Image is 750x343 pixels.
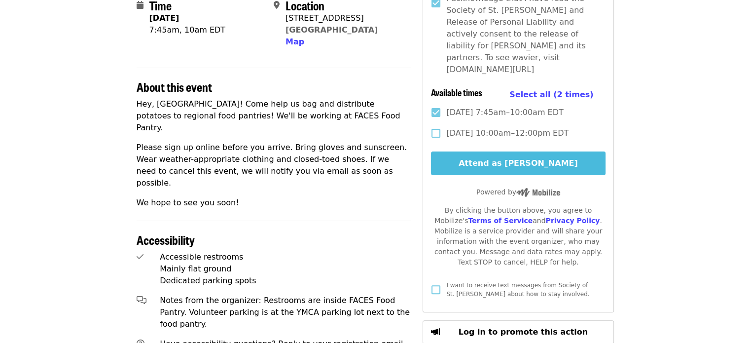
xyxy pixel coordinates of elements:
span: [DATE] 7:45am–10:00am EDT [446,107,563,118]
span: Select all (2 times) [509,90,593,99]
span: [DATE] 10:00am–12:00pm EDT [446,127,569,139]
div: Accessible restrooms [160,251,411,263]
div: 7:45am, 10am EDT [149,24,226,36]
div: [STREET_ADDRESS] [286,12,378,24]
div: By clicking the button above, you agree to Mobilize's and . Mobilize is a service provider and wi... [431,205,605,267]
span: I want to receive text messages from Society of St. [PERSON_NAME] about how to stay involved. [446,282,589,298]
div: Dedicated parking spots [160,275,411,287]
span: Map [286,37,304,46]
p: Please sign up online before you arrive. Bring gloves and sunscreen. Wear weather-appropriate clo... [137,142,411,189]
span: Accessibility [137,231,195,248]
span: Powered by [476,188,560,196]
p: Hey, [GEOGRAPHIC_DATA]! Come help us bag and distribute potatoes to regional food pantries! We'll... [137,98,411,134]
a: Privacy Policy [545,217,600,225]
i: calendar icon [137,0,143,10]
button: Select all (2 times) [509,87,593,102]
span: About this event [137,78,212,95]
span: Log in to promote this action [459,327,588,337]
img: Powered by Mobilize [516,188,560,197]
span: Available times [431,86,482,99]
p: We hope to see you soon! [137,197,411,209]
div: Mainly flat ground [160,263,411,275]
i: check icon [137,252,143,262]
i: map-marker-alt icon [274,0,280,10]
button: Map [286,36,304,48]
a: Terms of Service [468,217,533,225]
strong: [DATE] [149,13,179,23]
i: comments-alt icon [137,296,146,305]
a: [GEOGRAPHIC_DATA] [286,25,378,35]
button: Attend as [PERSON_NAME] [431,152,605,175]
span: Notes from the organizer: Restrooms are inside FACES Food Pantry. Volunteer parking is at the YMC... [160,296,410,329]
